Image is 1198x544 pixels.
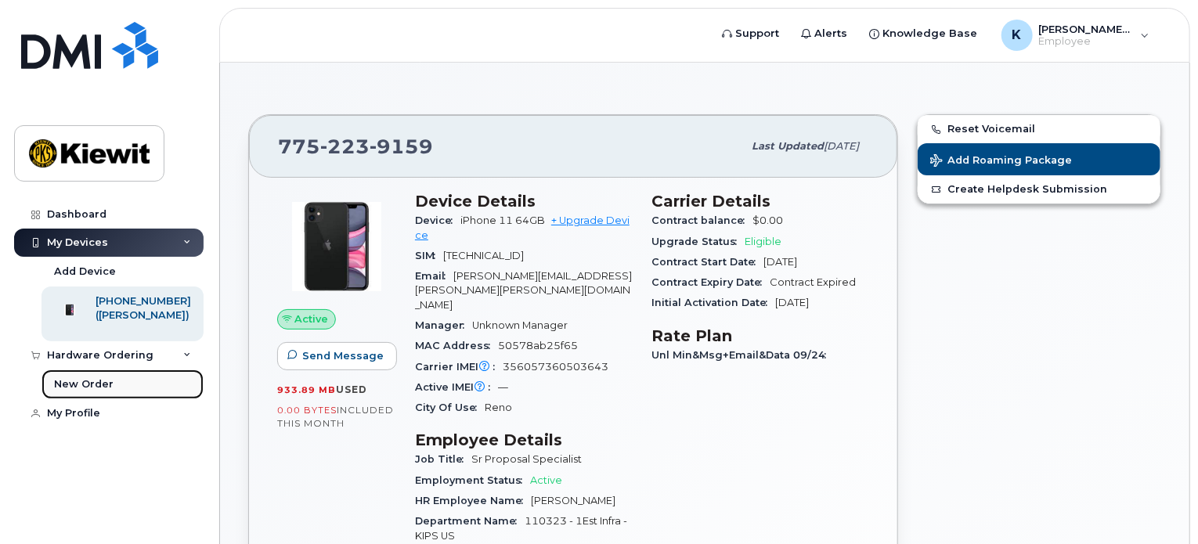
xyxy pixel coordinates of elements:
[460,214,545,226] span: iPhone 11 64GB
[415,381,498,393] span: Active IMEI
[290,200,384,294] img: iPhone_11.jpg
[752,140,824,152] span: Last updated
[930,154,1072,169] span: Add Roaming Package
[295,312,329,326] span: Active
[472,319,568,331] span: Unknown Manager
[415,250,443,261] span: SIM
[752,214,783,226] span: $0.00
[415,192,633,211] h3: Device Details
[498,340,578,351] span: 50578ab25f65
[336,384,367,395] span: used
[415,270,632,311] span: [PERSON_NAME][EMAIL_ADDRESS][PERSON_NAME][PERSON_NAME][DOMAIN_NAME]
[918,143,1160,175] button: Add Roaming Package
[651,236,745,247] span: Upgrade Status
[415,402,485,413] span: City Of Use
[415,319,472,331] span: Manager
[415,214,630,240] a: + Upgrade Device
[503,361,608,373] span: 356057360503643
[415,474,530,486] span: Employment Status
[415,214,460,226] span: Device
[302,348,384,363] span: Send Message
[1130,476,1186,532] iframe: Messenger Launcher
[531,495,615,506] span: [PERSON_NAME]
[278,135,433,158] span: 775
[320,135,370,158] span: 223
[415,340,498,351] span: MAC Address
[415,495,531,506] span: HR Employee Name
[277,384,336,395] span: 933.89 MB
[763,256,797,268] span: [DATE]
[415,453,471,465] span: Job Title
[775,297,809,308] span: [DATE]
[530,474,562,486] span: Active
[443,250,524,261] span: [TECHNICAL_ID]
[745,236,781,247] span: Eligible
[651,192,869,211] h3: Carrier Details
[651,326,869,345] h3: Rate Plan
[651,349,834,361] span: Unl Min&Msg+Email&Data 09/24
[277,405,337,416] span: 0.00 Bytes
[824,140,859,152] span: [DATE]
[277,342,397,370] button: Send Message
[918,175,1160,204] a: Create Helpdesk Submission
[651,256,763,268] span: Contract Start Date
[370,135,433,158] span: 9159
[471,453,582,465] span: Sr Proposal Specialist
[415,270,453,282] span: Email
[498,381,508,393] span: —
[918,115,1160,143] button: Reset Voicemail
[415,431,633,449] h3: Employee Details
[651,214,752,226] span: Contract balance
[415,515,525,527] span: Department Name
[415,361,503,373] span: Carrier IMEI
[770,276,856,288] span: Contract Expired
[651,297,775,308] span: Initial Activation Date
[651,276,770,288] span: Contract Expiry Date
[485,402,512,413] span: Reno
[415,515,627,541] span: 110323 - 1Est Infra - KIPS US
